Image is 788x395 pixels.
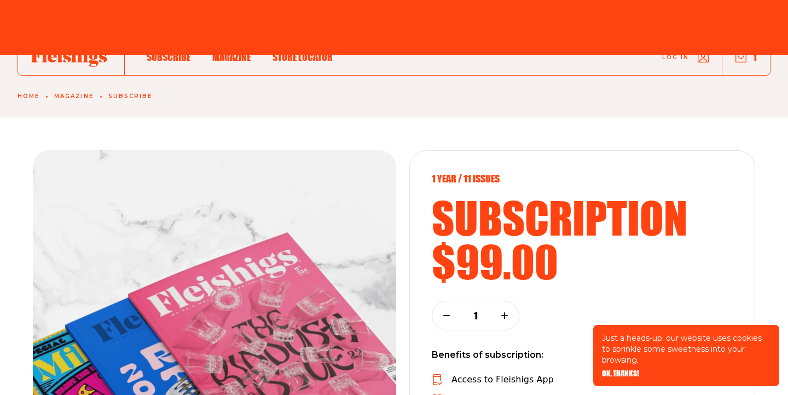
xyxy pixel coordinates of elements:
p: Just a heads-up: our website uses cookies to sprinkle some sweetness into your browsing. [602,333,770,365]
h2: subscription [432,196,733,239]
span: Subscribe [147,51,190,63]
h2: $99.00 [432,239,733,283]
a: Log in [662,51,709,62]
a: Subscribe [108,93,152,100]
a: Store locator [273,49,333,64]
span: Store locator [273,51,333,63]
p: Access to Fleishigs App [451,373,554,386]
span: Log in [662,53,689,61]
a: Magazine [54,93,94,100]
a: Home [18,93,39,100]
p: Benefits of subscription: [432,348,733,362]
a: Magazine [212,49,251,64]
button: OK, THANKS! [602,370,639,377]
p: 1 [468,310,483,322]
span: Magazine [212,51,251,63]
a: Subscribe [147,49,190,64]
button: 1 [735,51,757,63]
p: 1 year / 11 Issues [432,173,733,185]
